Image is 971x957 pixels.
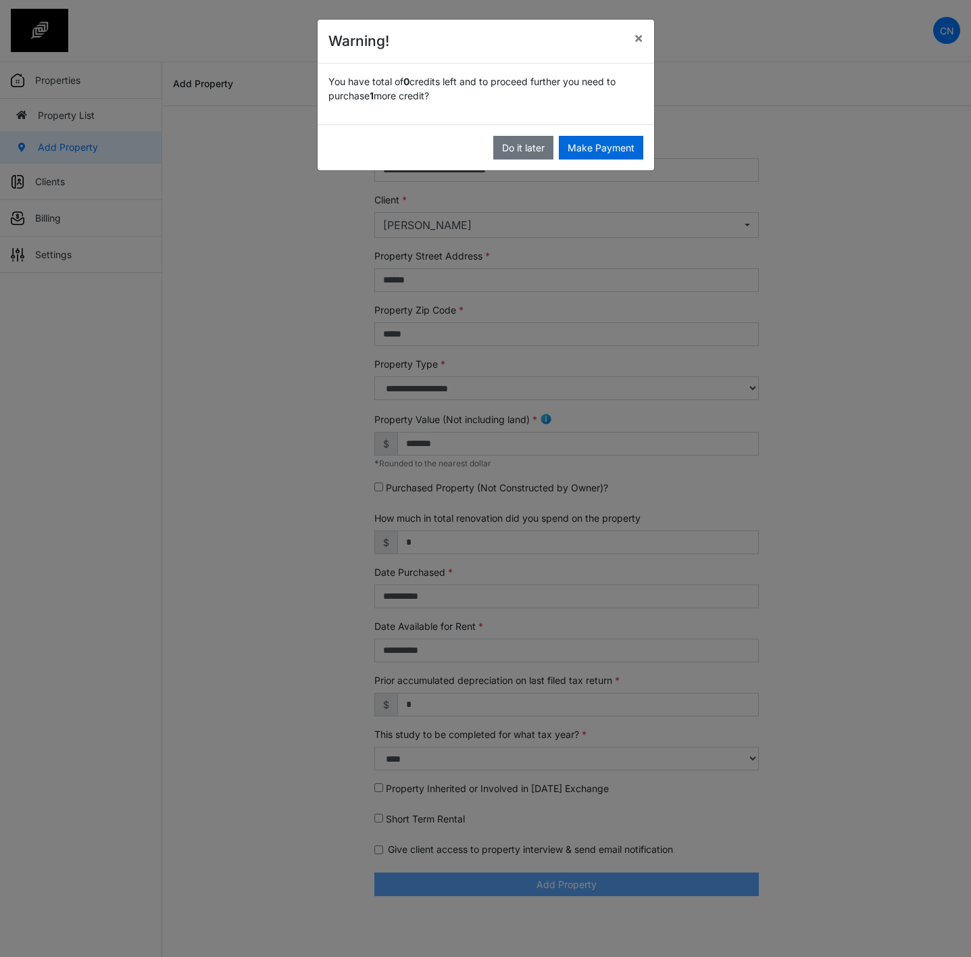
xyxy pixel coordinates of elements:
button: Close [623,20,654,55]
span: 1 [370,90,374,101]
button: Do it later [493,136,553,159]
span: × [634,29,643,46]
span: 0 [403,76,409,87]
p: You have total of credits left and to proceed further you need to purchase more credit? [328,74,643,103]
button: Make Payment [559,136,643,159]
h4: Warning! [328,30,389,52]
